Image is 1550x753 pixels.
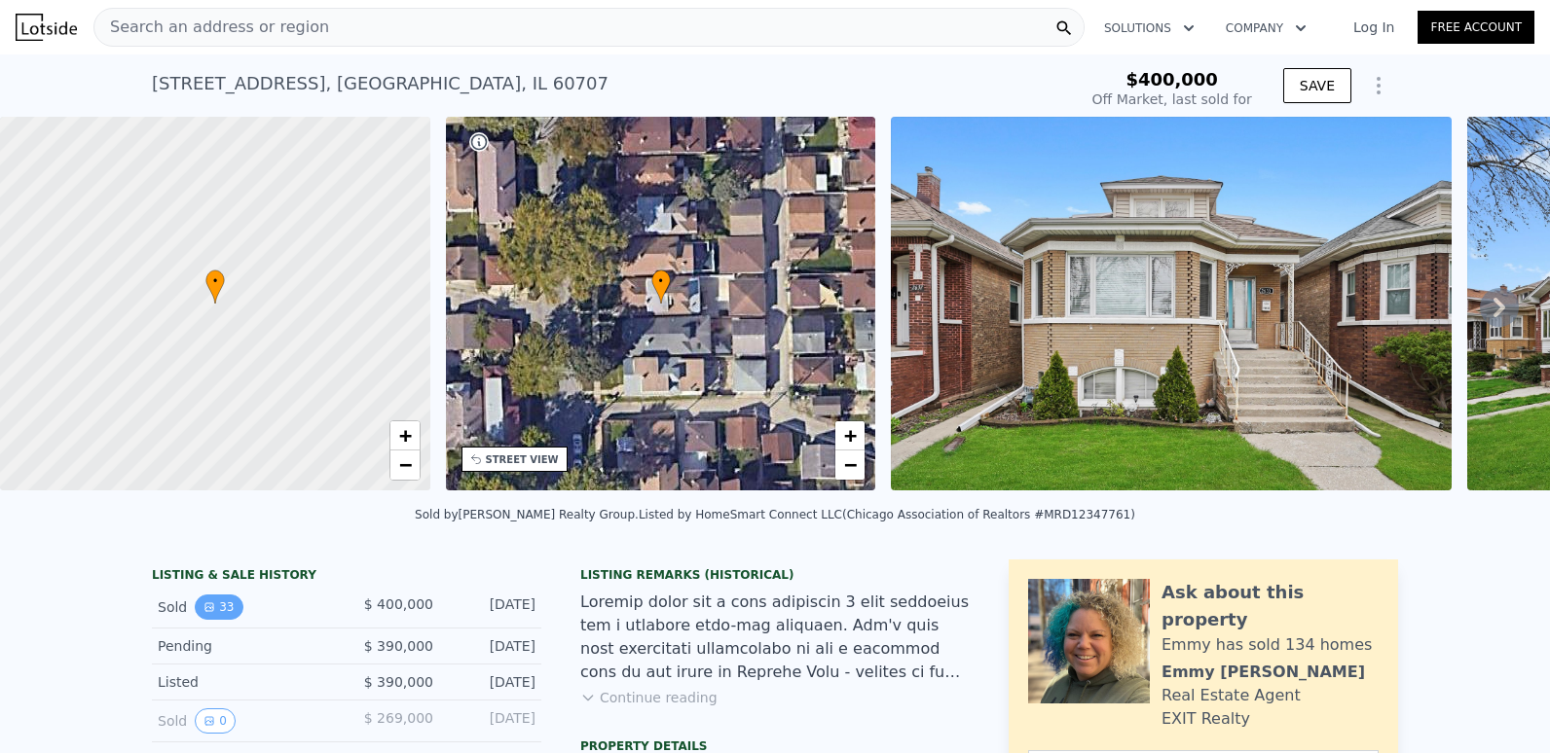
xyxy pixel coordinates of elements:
[94,16,329,39] span: Search an address or region
[639,508,1135,521] div: Listed by HomeSmart Connect LLC (Chicago Association of Realtors #MRD12347761)
[1162,707,1250,731] div: EXIT Realty
[1283,68,1351,103] button: SAVE
[449,636,535,656] div: [DATE]
[651,269,671,304] div: •
[158,672,331,692] div: Listed
[1162,579,1379,633] div: Ask about this property
[1162,684,1301,707] div: Real Estate Agent
[205,272,225,290] span: •
[1126,69,1218,90] span: $400,000
[1092,90,1252,109] div: Off Market, last sold for
[1162,633,1372,657] div: Emmy has sold 134 homes
[580,567,970,583] div: Listing Remarks (Historical)
[449,672,535,692] div: [DATE]
[580,688,718,707] button: Continue reading
[1089,11,1210,46] button: Solutions
[844,423,857,448] span: +
[486,452,559,467] div: STREET VIEW
[1210,11,1322,46] button: Company
[1330,18,1418,37] a: Log In
[1162,661,1365,684] div: Emmy [PERSON_NAME]
[390,421,420,450] a: Zoom in
[364,710,433,726] span: $ 269,000
[205,269,225,304] div: •
[364,674,433,690] span: $ 390,000
[891,117,1452,490] img: Sale: 139223790 Parcel: 22099306
[835,450,865,480] a: Zoom out
[152,567,541,587] div: LISTING & SALE HISTORY
[415,508,639,521] div: Sold by [PERSON_NAME] Realty Group .
[449,708,535,734] div: [DATE]
[651,272,671,290] span: •
[398,452,411,477] span: −
[158,708,331,734] div: Sold
[580,591,970,684] div: Loremip dolor sit a cons adipiscin 3 elit seddoeius tem i utlabore etdo-mag aliquaen. Adm'v quis ...
[158,594,331,620] div: Sold
[152,70,609,97] div: [STREET_ADDRESS] , [GEOGRAPHIC_DATA] , IL 60707
[158,636,331,656] div: Pending
[1359,66,1398,105] button: Show Options
[835,421,865,450] a: Zoom in
[16,14,77,41] img: Lotside
[1418,11,1534,44] a: Free Account
[844,452,857,477] span: −
[364,638,433,654] span: $ 390,000
[390,450,420,480] a: Zoom out
[398,423,411,448] span: +
[449,594,535,620] div: [DATE]
[364,596,433,612] span: $ 400,000
[195,708,236,734] button: View historical data
[195,594,242,620] button: View historical data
